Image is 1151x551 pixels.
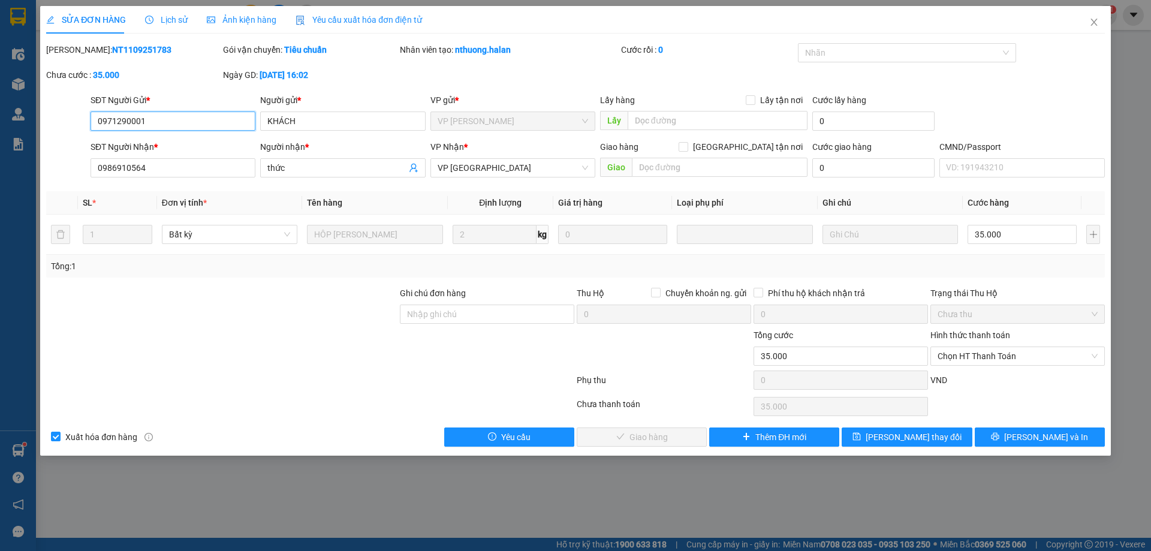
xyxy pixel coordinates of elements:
[577,427,707,447] button: checkGiao hàng
[430,94,595,107] div: VP gửi
[307,198,342,207] span: Tên hàng
[812,95,866,105] label: Cước lấy hàng
[991,432,999,442] span: printer
[207,15,276,25] span: Ảnh kiện hàng
[145,16,153,24] span: clock-circle
[488,432,496,442] span: exclamation-circle
[93,70,119,80] b: 35.000
[83,198,92,207] span: SL
[842,427,972,447] button: save[PERSON_NAME] thay đổi
[628,111,807,130] input: Dọc đường
[438,159,588,177] span: VP Bắc Sơn
[852,432,861,442] span: save
[91,140,255,153] div: SĐT Người Nhận
[709,427,839,447] button: plusThêm ĐH mới
[91,94,255,107] div: SĐT Người Gửi
[1004,430,1088,444] span: [PERSON_NAME] và In
[600,158,632,177] span: Giao
[600,95,635,105] span: Lấy hàng
[162,198,207,207] span: Đơn vị tính
[575,398,752,418] div: Chưa thanh toán
[818,191,963,215] th: Ghi chú
[51,225,70,244] button: delete
[742,432,751,442] span: plus
[754,330,793,340] span: Tổng cước
[930,375,947,385] span: VND
[46,16,55,24] span: edit
[438,112,588,130] span: VP Nguyễn Trãi
[822,225,958,244] input: Ghi Chú
[1086,225,1099,244] button: plus
[632,158,807,177] input: Dọc đường
[621,43,796,56] div: Cước rồi :
[430,142,464,152] span: VP Nhận
[600,142,638,152] span: Giao hàng
[558,198,602,207] span: Giá trị hàng
[284,45,327,55] b: Tiêu chuẩn
[400,305,574,324] input: Ghi chú đơn hàng
[672,191,817,215] th: Loại phụ phí
[144,433,153,441] span: info-circle
[169,225,290,243] span: Bất kỳ
[46,15,126,25] span: SỬA ĐƠN HÀNG
[755,430,806,444] span: Thêm ĐH mới
[145,15,188,25] span: Lịch sử
[46,68,221,82] div: Chưa cước :
[260,94,425,107] div: Người gửi
[455,45,511,55] b: nthuong.halan
[812,112,935,131] input: Cước lấy hàng
[112,45,171,55] b: NT1109251783
[975,427,1105,447] button: printer[PERSON_NAME] và In
[409,163,418,173] span: user-add
[296,16,305,25] img: icon
[939,140,1104,153] div: CMND/Passport
[51,260,444,273] div: Tổng: 1
[658,45,663,55] b: 0
[223,68,397,82] div: Ngày GD:
[688,140,807,153] span: [GEOGRAPHIC_DATA] tận nơi
[223,43,397,56] div: Gói vận chuyển:
[575,374,752,395] div: Phụ thu
[968,198,1009,207] span: Cước hàng
[46,43,221,56] div: [PERSON_NAME]:
[400,288,466,298] label: Ghi chú đơn hàng
[307,225,442,244] input: VD: Bàn, Ghế
[812,142,872,152] label: Cước giao hàng
[755,94,807,107] span: Lấy tận nơi
[501,430,531,444] span: Yêu cầu
[763,287,870,300] span: Phí thu hộ khách nhận trả
[661,287,751,300] span: Chuyển khoản ng. gửi
[866,430,962,444] span: [PERSON_NAME] thay đổi
[600,111,628,130] span: Lấy
[938,305,1098,323] span: Chưa thu
[260,70,308,80] b: [DATE] 16:02
[812,158,935,177] input: Cước giao hàng
[1077,6,1111,40] button: Close
[444,427,574,447] button: exclamation-circleYêu cầu
[930,287,1105,300] div: Trạng thái Thu Hộ
[930,330,1010,340] label: Hình thức thanh toán
[260,140,425,153] div: Người nhận
[61,430,142,444] span: Xuất hóa đơn hàng
[577,288,604,298] span: Thu Hộ
[479,198,522,207] span: Định lượng
[207,16,215,24] span: picture
[400,43,619,56] div: Nhân viên tạo:
[938,347,1098,365] span: Chọn HT Thanh Toán
[537,225,549,244] span: kg
[296,15,422,25] span: Yêu cầu xuất hóa đơn điện tử
[558,225,667,244] input: 0
[1089,17,1099,27] span: close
